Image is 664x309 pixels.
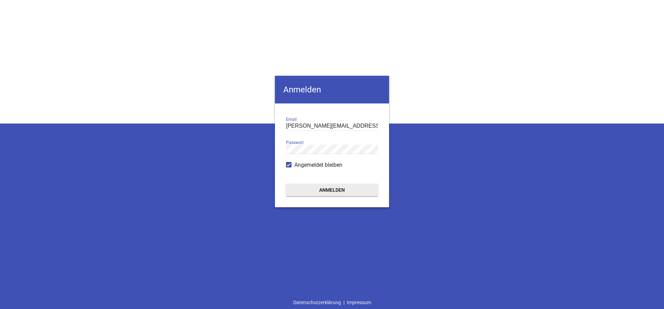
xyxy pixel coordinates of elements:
a: Datenschutzerklärung [291,296,343,309]
a: Impressum [344,296,373,309]
button: Anmelden [286,184,378,196]
span: Angemeldet bleiben [294,161,342,169]
h4: Anmelden [275,76,389,103]
div: | [291,296,373,309]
